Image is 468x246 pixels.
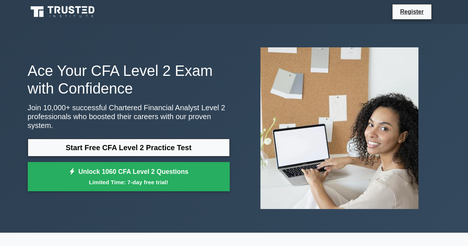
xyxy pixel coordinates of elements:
h1: Ace Your CFA Level 2 Exam with Confidence [28,62,230,97]
a: Register [395,7,428,16]
a: Unlock 1060 CFA Level 2 QuestionsLimited Time: 7-day free trial! [28,162,230,192]
a: Start Free CFA Level 2 Practice Test [28,139,230,156]
p: Join 10,000+ successful Chartered Financial Analyst Level 2 professionals who boosted their caree... [28,103,230,130]
small: Limited Time: 7-day free trial! [37,178,220,186]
